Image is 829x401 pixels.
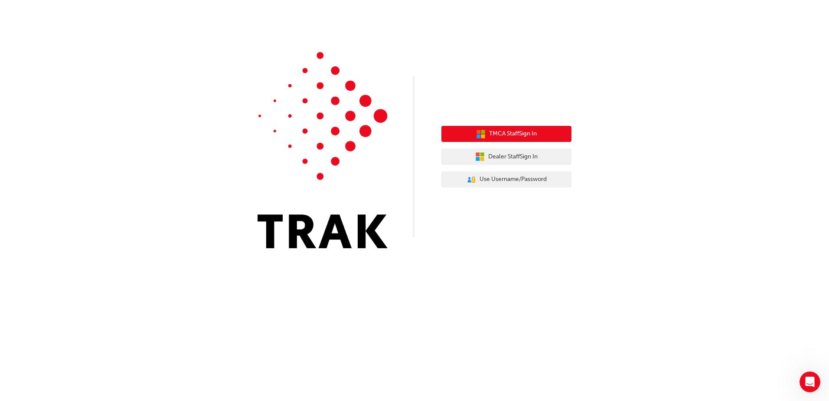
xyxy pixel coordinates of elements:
[441,171,571,188] button: Use Username/Password
[441,126,571,142] button: TMCA StaffSign In
[441,148,571,165] button: Dealer StaffSign In
[480,174,547,184] span: Use Username/Password
[800,371,820,392] iframe: Intercom live chat
[489,129,537,139] span: TMCA Staff Sign In
[258,52,388,248] img: Trak
[488,152,538,162] span: Dealer Staff Sign In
